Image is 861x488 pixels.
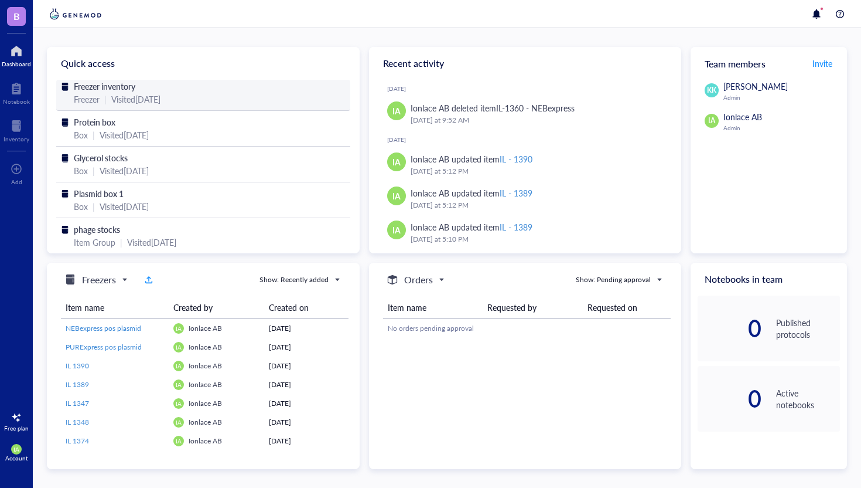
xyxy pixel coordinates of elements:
[66,417,89,427] span: IL 1348
[723,124,840,131] div: Admin
[3,98,30,105] div: Notebook
[4,135,29,143] div: Inventory
[269,436,344,446] div: [DATE]
[66,361,164,371] a: IL 1390
[723,94,840,101] div: Admin
[576,274,651,285] div: Show: Pending approval
[176,344,182,351] span: IA
[47,7,104,21] img: genemod-logo
[723,80,788,92] span: [PERSON_NAME]
[74,80,135,92] span: Freezer inventory
[269,361,344,371] div: [DATE]
[66,417,164,428] a: IL 1348
[66,323,164,334] a: NEBexpress pos plasmid
[500,221,532,233] div: IL - 1389
[392,223,401,236] span: IA
[723,111,762,123] span: Ionlace AB
[66,436,89,446] span: IL 1374
[100,128,149,141] div: Visited [DATE]
[111,93,160,106] div: Visited [DATE]
[66,379,89,389] span: IL 1389
[4,425,29,432] div: Free plan
[4,117,29,143] a: Inventory
[392,104,401,117] span: IA
[66,342,164,353] a: PURExpress pos plasmid
[3,79,30,105] a: Notebook
[387,136,672,143] div: [DATE]
[2,60,31,67] div: Dashboard
[387,85,672,92] div: [DATE]
[411,187,532,199] div: Ionlace AB updated item
[93,200,95,213] div: |
[189,436,222,446] span: Ionlace AB
[411,233,663,245] div: [DATE] at 5:10 PM
[812,57,832,69] span: Invite
[74,128,88,141] div: Box
[776,317,840,340] div: Published protocols
[500,153,532,165] div: IL - 1390
[369,47,682,80] div: Recent activity
[66,342,142,352] span: PURExpress pos plasmid
[698,389,761,408] div: 0
[74,200,88,213] div: Box
[176,381,182,388] span: IA
[378,182,672,216] a: IAIonlace AB updated itemIL - 1389[DATE] at 5:12 PM
[93,128,95,141] div: |
[74,164,88,177] div: Box
[691,47,847,80] div: Team members
[189,323,222,333] span: Ionlace AB
[13,9,20,23] span: B
[176,362,182,370] span: IA
[392,155,401,168] span: IA
[411,165,663,177] div: [DATE] at 5:12 PM
[74,116,115,128] span: Protein box
[411,152,532,165] div: Ionlace AB updated item
[189,342,222,352] span: Ionlace AB
[61,297,169,318] th: Item name
[5,455,28,462] div: Account
[66,361,89,371] span: IL 1390
[383,297,483,318] th: Item name
[698,319,761,338] div: 0
[74,188,124,199] span: Plasmid box 1
[176,419,182,426] span: IA
[189,361,222,371] span: Ionlace AB
[411,101,575,114] div: Ionlace AB deleted item
[74,93,100,106] div: Freezer
[269,398,344,409] div: [DATE]
[583,297,671,318] th: Requested on
[707,85,716,96] span: KK
[120,236,122,249] div: |
[812,54,833,73] button: Invite
[11,178,22,185] div: Add
[691,263,847,296] div: Notebooks in team
[411,221,532,233] div: Ionlace AB updated item
[411,199,663,211] div: [DATE] at 5:12 PM
[169,297,265,318] th: Created by
[500,187,532,199] div: IL - 1389
[378,148,672,182] a: IAIonlace AB updated itemIL - 1390[DATE] at 5:12 PM
[176,438,182,445] span: IA
[74,223,120,235] span: phage stocks
[104,93,107,106] div: |
[708,116,715,126] span: IA
[100,200,149,213] div: Visited [DATE]
[82,273,116,287] h5: Freezers
[411,114,663,126] div: [DATE] at 9:52 AM
[392,189,401,202] span: IA
[93,164,95,177] div: |
[388,323,666,334] div: No orders pending approval
[776,387,840,411] div: Active notebooks
[378,216,672,250] a: IAIonlace AB updated itemIL - 1389[DATE] at 5:10 PM
[176,400,182,407] span: IA
[47,47,360,80] div: Quick access
[189,417,222,427] span: Ionlace AB
[66,398,89,408] span: IL 1347
[66,323,141,333] span: NEBexpress pos plasmid
[189,379,222,389] span: Ionlace AB
[2,42,31,67] a: Dashboard
[176,325,182,332] span: IA
[483,297,583,318] th: Requested by
[264,297,348,318] th: Created on
[269,417,344,428] div: [DATE]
